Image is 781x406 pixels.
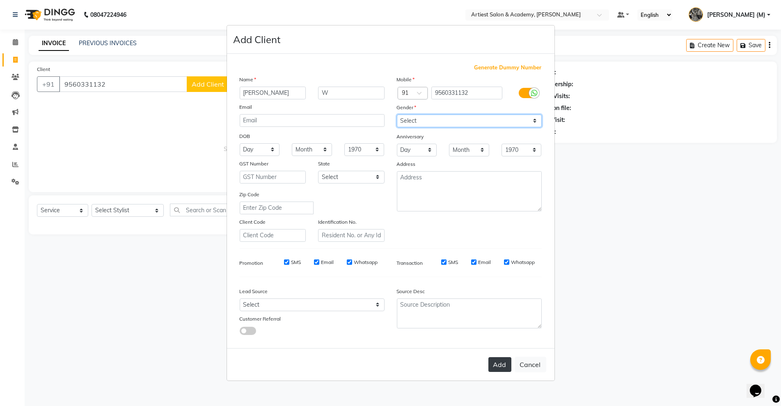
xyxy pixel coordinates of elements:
[240,103,252,111] label: Email
[431,87,502,99] input: Mobile
[397,133,424,140] label: Anniversary
[318,160,330,167] label: State
[240,191,260,198] label: Zip Code
[354,259,378,266] label: Whatsapp
[747,373,773,398] iframe: chat widget
[478,259,491,266] label: Email
[240,202,314,214] input: Enter Zip Code
[397,161,416,168] label: Address
[240,229,306,242] input: Client Code
[488,357,511,372] button: Add
[234,32,281,47] h4: Add Client
[240,87,306,99] input: First Name
[240,288,268,295] label: Lead Source
[397,76,415,83] label: Mobile
[240,133,250,140] label: DOB
[474,64,542,72] span: Generate Dummy Number
[511,259,535,266] label: Whatsapp
[240,76,257,83] label: Name
[291,259,301,266] label: SMS
[240,114,385,127] input: Email
[397,104,417,111] label: Gender
[240,171,306,184] input: GST Number
[240,160,269,167] label: GST Number
[240,259,263,267] label: Promotion
[240,218,266,226] label: Client Code
[318,229,385,242] input: Resident No. or Any Id
[240,315,281,323] label: Customer Referral
[397,288,425,295] label: Source Desc
[318,87,385,99] input: Last Name
[515,357,546,372] button: Cancel
[321,259,334,266] label: Email
[448,259,458,266] label: SMS
[397,259,423,267] label: Transaction
[318,218,357,226] label: Identification No.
